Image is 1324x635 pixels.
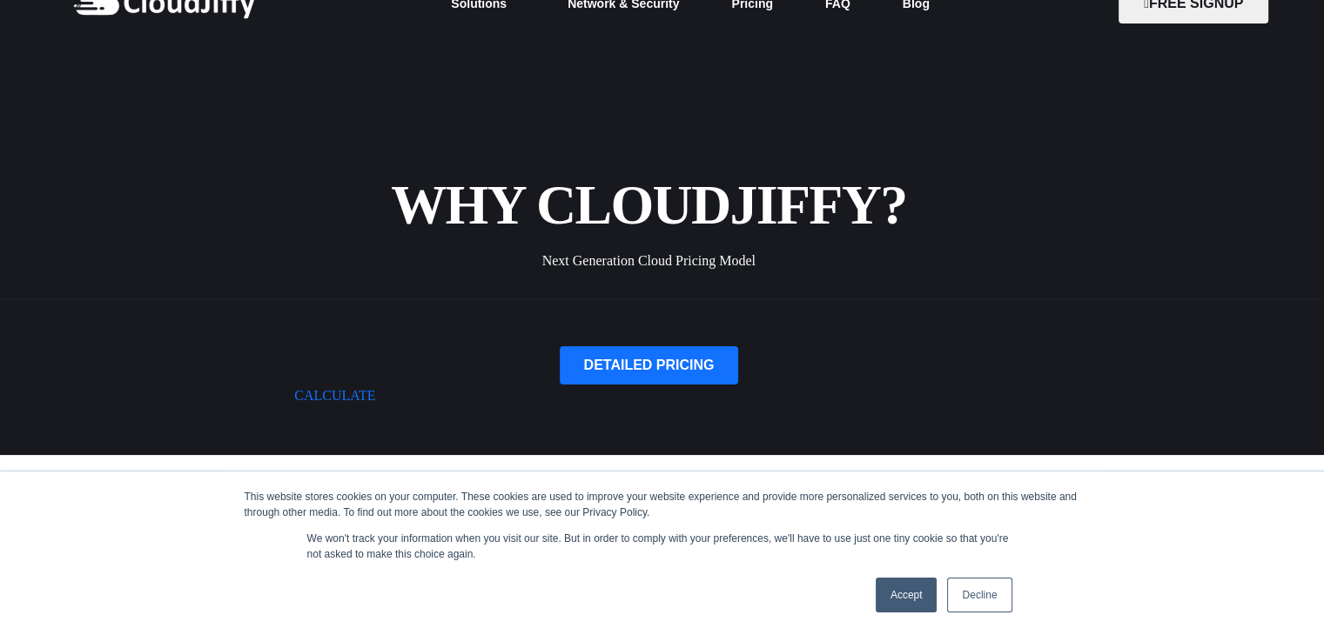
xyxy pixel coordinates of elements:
[273,378,396,413] a: CALCULATE
[245,489,1080,520] div: This website stores cookies on your computer. These cookies are used to improve your website expe...
[560,346,739,384] a: DETAILED PRICING
[584,358,715,372] span: DETAILED PRICING
[876,578,938,612] a: Accept
[307,531,1018,562] p: We won't track your information when you visit our site. But in order to comply with your prefere...
[326,250,971,272] p: Next Generation Cloud Pricing Model
[947,578,1011,612] a: Decline
[326,169,971,241] h1: WHY CLOUDJIFFY?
